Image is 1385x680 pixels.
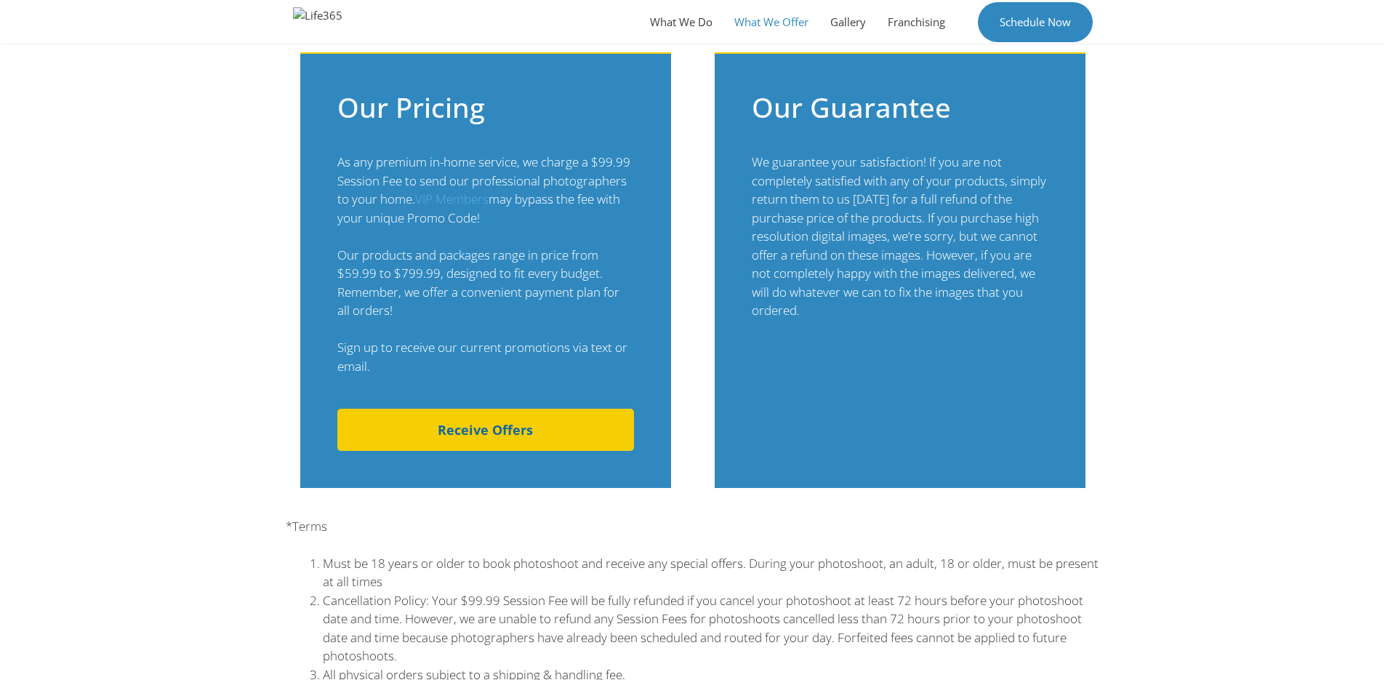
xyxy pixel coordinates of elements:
a: VIP Members [415,191,489,207]
p: Our products and packages range in price from $59.99 to $799.99, designed to fit every budget. Re... [337,246,634,320]
p: Sign up to receive our current promotions via text or email. [337,338,634,375]
p: *Terms [286,517,1100,536]
h2: Our Pricing [337,91,634,124]
span: Receive Offers [438,423,533,436]
h2: Our Guarantee [752,91,1048,124]
p: We guarantee your satisfaction! If you are not completely satisfied with any of your products, si... [752,153,1048,320]
a: Receive Offers [337,409,634,451]
p: As any premium in-home service, we charge a $99.99 Session Fee to send our professional photograp... [337,153,634,227]
a: Schedule Now [978,2,1093,42]
li: Cancellation Policy: Your $99.99 Session Fee will be fully refunded if you cancel your photoshoot... [323,591,1100,665]
li: Must be 18 years or older to book photoshoot and receive any special offers. During your photosho... [323,554,1100,591]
